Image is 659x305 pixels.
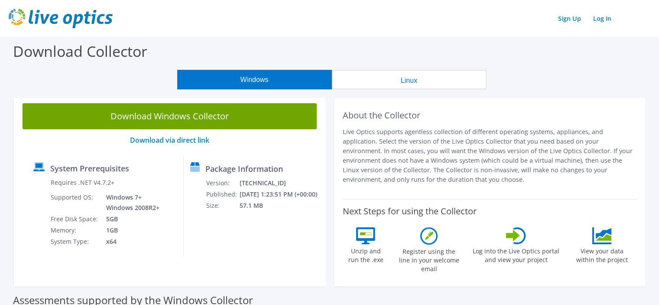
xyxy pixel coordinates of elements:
[100,192,161,213] td: Windows 7+ Windows 2008R2+
[177,70,332,89] button: Windows
[239,189,321,200] td: [DATE] 1:23:51 PM (+00:00)
[23,103,317,129] a: Download Windows Collector
[51,178,114,187] label: Requires .NET V4.7.2+
[343,110,637,121] h2: About the Collector
[332,70,487,89] button: Linux
[9,9,113,28] img: live_optics_svg.svg
[50,225,100,236] td: Memory:
[50,213,100,225] td: Free Disk Space:
[343,127,637,184] p: Live Optics supports agentless collection of different operating systems, appliances, and applica...
[206,177,239,189] td: Version:
[206,200,239,211] td: Size:
[205,164,283,173] label: Package Information
[50,164,129,173] label: System Prerequisites
[13,41,147,61] label: Download Collector
[100,225,161,236] td: 1GB
[472,244,560,264] label: Log into the Live Optics portal and view your project
[50,192,100,213] td: Supported OS:
[100,236,161,247] td: x64
[206,189,239,200] td: Published:
[589,12,616,25] a: Log In
[13,296,253,305] label: Assessments supported by the Windows Collector
[130,135,209,145] a: Download via direct link
[239,177,321,189] td: [TECHNICAL_ID]
[239,200,321,211] td: 57.1 MB
[571,244,633,264] label: View your data within the project
[346,244,386,264] label: Unzip and run the .exe
[396,245,461,273] label: Register using the line in your welcome email
[100,213,161,225] td: 5GB
[50,236,100,247] td: System Type:
[554,12,585,25] a: Sign Up
[343,206,477,216] label: Next Steps for using the Collector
